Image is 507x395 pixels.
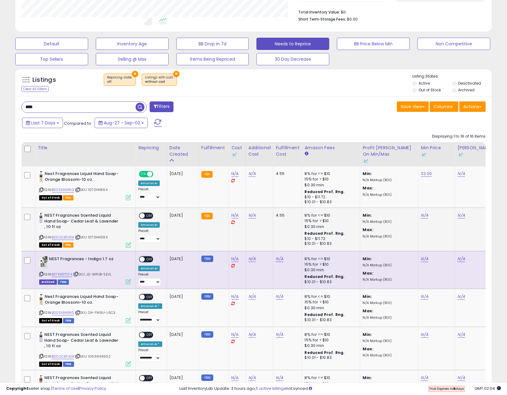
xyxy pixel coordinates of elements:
[421,332,428,338] a: N/A
[397,101,429,112] button: Save View
[170,256,194,262] div: [DATE]
[304,236,355,241] div: $10 - $11.72
[458,87,475,93] label: Archived
[107,80,132,84] div: off
[363,158,416,164] div: Some or all of the values in this column are provided from Inventory Lab.
[138,222,160,228] div: Amazon AI
[201,293,213,300] small: FBM
[457,151,464,158] img: InventoryLab Logo
[231,151,237,158] img: InventoryLab Logo
[421,151,452,158] div: Some or all of the values in this column are provided from Inventory Lab.
[15,38,88,50] button: Default
[453,386,455,391] b: 6
[304,279,355,285] div: $10.01 - $10.83
[457,212,465,218] a: N/A
[21,86,49,92] div: Clear All Filters
[145,332,155,338] span: OFF
[417,38,490,50] button: Non Competitive
[39,171,131,199] div: ASIN:
[304,195,355,200] div: $10 - $11.72
[304,267,355,273] div: $0.30 min
[176,38,249,50] button: BB Drop in 7d
[132,71,138,77] button: ×
[49,256,123,264] b: NEST Fragrances - Indigo 1.7 oz
[276,332,283,338] a: N/A
[138,303,162,309] div: Amazon AI *
[304,177,355,182] div: 15% for > $10
[138,187,162,201] div: Preset:
[304,231,345,236] b: Reduced Prof. Rng.
[337,38,410,50] button: BB Price Below Min
[363,278,413,282] p: N/A Markup (ROI)
[201,171,213,178] small: FBA
[363,178,413,182] p: N/A Markup (ROI)
[434,104,453,110] span: Columns
[31,120,55,126] span: Last 7 Days
[457,332,465,338] a: N/A
[421,212,428,218] a: N/A
[475,386,501,391] span: 2025-09-11 02:04 GMT
[63,242,73,248] span: FBA
[79,386,106,391] a: Privacy Policy
[170,171,194,177] div: [DATE]
[363,346,373,352] b: Max:
[457,294,465,300] a: N/A
[138,266,160,271] div: Amazon AI
[304,218,355,224] div: 15% for > $10
[256,38,329,50] button: Needs to Reprice
[363,332,372,337] b: Min:
[304,213,355,218] div: 8% for <= $10
[304,182,355,188] div: $0.30 min
[138,348,162,362] div: Preset:
[363,339,413,343] p: N/A Markup (ROI)
[430,101,458,112] button: Columns
[58,279,69,285] span: FBM
[298,17,346,22] b: Short Term Storage Fees:
[231,294,239,300] a: N/A
[39,362,62,367] span: All listings that are currently out of stock and unavailable for purchase on Amazon
[95,118,148,128] button: Aug-27 - Sep-02
[360,142,418,166] th: The percentage added to the cost of goods (COGS) that forms the calculator for Min & Max prices.
[39,279,57,285] span: Listings that have been deleted from Seller Central
[363,171,372,177] b: Min:
[304,224,355,230] div: $0.30 min
[152,172,162,177] span: OFF
[45,294,119,307] b: Nest Fragrances Liquid Hand Soap-Orange Blossom-10 oz.
[363,353,413,358] p: N/A Markup (ROI)
[248,256,256,262] a: N/A
[38,145,133,151] div: Title
[363,227,373,233] b: Max:
[248,332,256,338] a: N/A
[363,308,373,314] b: Max:
[304,343,355,348] div: $0.30 min
[75,354,110,359] span: | SKU: 1069943602
[457,171,465,177] a: N/A
[363,270,373,276] b: Max:
[39,375,43,387] img: 314EoR-ieFL._SL40_.jpg
[304,274,345,279] b: Reduced Prof. Rng.
[15,53,88,65] button: Top Sellers
[63,318,74,323] span: FBM
[52,354,74,359] a: B00UC8FJGK
[45,171,119,184] b: Nest Fragrances Liquid Hand Soap-Orange Blossom-10 oz.
[363,145,416,164] div: Profit [PERSON_NAME] on Min/Max
[75,235,108,240] span: | SKU: 1070144393
[201,145,226,151] div: Fulfillment
[6,386,28,391] strong: Copyright
[170,294,194,299] div: [DATE]
[363,256,372,262] b: Min:
[138,341,162,347] div: Amazon AI *
[363,263,413,268] p: N/A Markup (ROI)
[96,38,169,50] button: Inventory Age
[138,180,160,186] div: Amazon AI
[304,337,355,343] div: 15% for > $10
[52,310,74,315] a: B005XANXNS
[421,256,428,262] a: N/A
[179,386,501,392] div: Last InventoryLab Update: 3 hours ago, not synced.
[75,187,107,192] span: | SKU: 1070144564
[457,256,465,262] a: N/A
[39,213,131,247] div: ASIN:
[276,213,297,218] div: 4.55
[39,256,47,268] img: 51o5vshpsML._SL40_.jpg
[32,76,56,84] h5: Listings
